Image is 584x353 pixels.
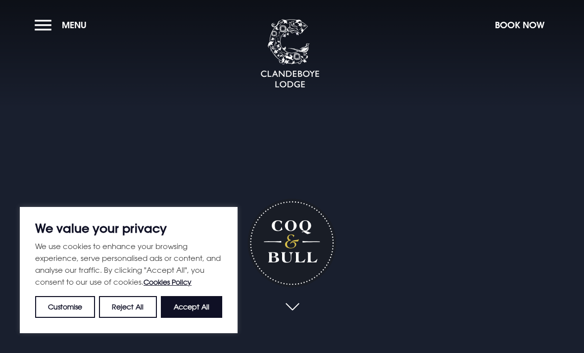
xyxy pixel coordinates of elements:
p: We value your privacy [35,222,222,234]
button: Reject All [99,296,156,318]
a: Cookies Policy [144,278,192,286]
div: We value your privacy [20,207,238,333]
p: We use cookies to enhance your browsing experience, serve personalised ads or content, and analys... [35,240,222,288]
h1: Coq & Bull [247,199,336,287]
button: Customise [35,296,95,318]
img: Clandeboye Lodge [260,19,320,89]
button: Book Now [490,14,549,36]
button: Accept All [161,296,222,318]
span: Menu [62,19,87,31]
button: Menu [35,14,92,36]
